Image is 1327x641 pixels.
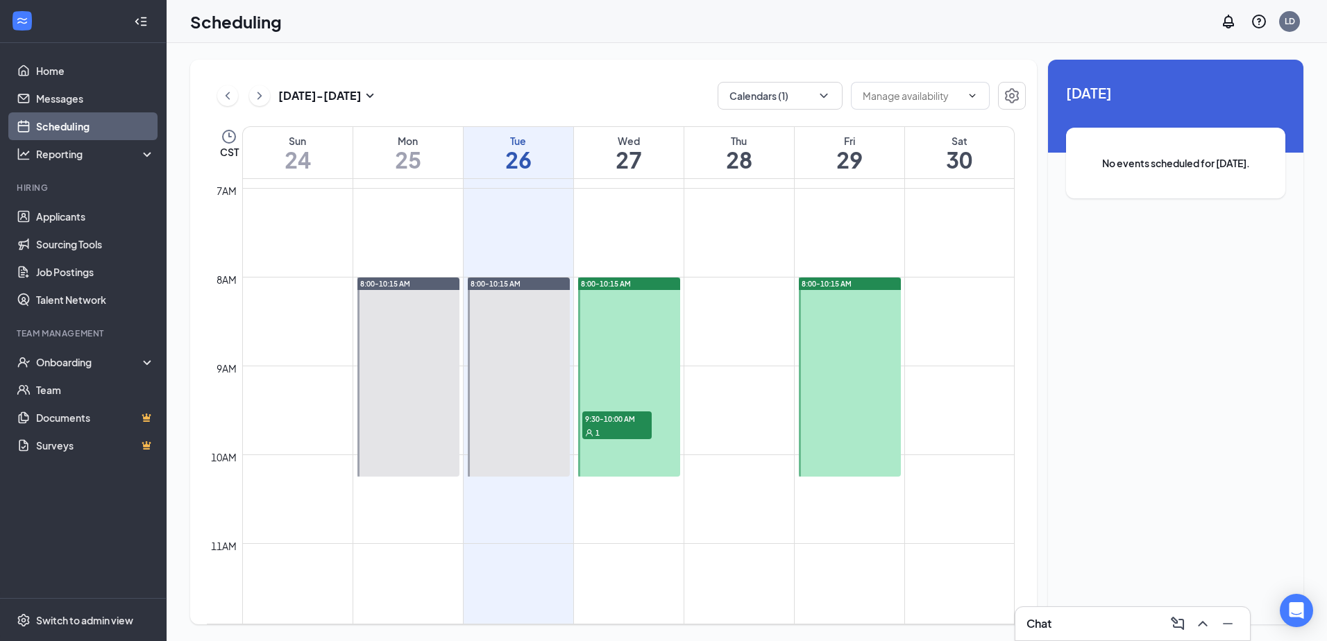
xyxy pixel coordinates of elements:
h1: 29 [795,148,904,171]
h3: [DATE] - [DATE] [278,88,362,103]
span: 1 [595,428,600,438]
a: Messages [36,85,155,112]
a: August 28, 2025 [684,127,794,178]
svg: WorkstreamLogo [15,14,29,28]
h1: 30 [905,148,1015,171]
h1: 25 [353,148,463,171]
div: Sat [905,134,1015,148]
a: SurveysCrown [36,431,155,459]
div: Hiring [17,182,152,194]
h3: Chat [1026,616,1051,631]
div: Switch to admin view [36,613,133,627]
svg: Minimize [1219,615,1236,632]
svg: User [585,429,593,437]
svg: Settings [17,613,31,627]
a: August 29, 2025 [795,127,904,178]
span: 9:30-10:00 AM [582,411,652,425]
a: August 25, 2025 [353,127,463,178]
a: Home [36,57,155,85]
h1: 27 [574,148,684,171]
svg: Analysis [17,147,31,161]
a: DocumentsCrown [36,404,155,431]
button: ChevronRight [249,85,270,106]
a: August 24, 2025 [243,127,353,178]
h1: 26 [464,148,573,171]
div: Thu [684,134,794,148]
span: 8:00-10:15 AM [360,279,410,289]
a: Scheduling [36,112,155,140]
svg: Notifications [1220,13,1237,30]
a: Talent Network [36,286,155,314]
button: Settings [998,82,1026,110]
span: 8:00-10:15 AM [802,279,852,289]
svg: ChevronDown [817,89,831,103]
button: Minimize [1217,613,1239,635]
div: Team Management [17,327,152,339]
div: 8am [214,272,239,287]
div: 11am [208,538,239,554]
button: ChevronLeft [217,85,238,106]
svg: SmallChevronDown [362,87,378,104]
svg: Collapse [134,15,148,28]
button: ComposeMessage [1167,613,1189,635]
input: Manage availability [863,88,961,103]
span: No events scheduled for [DATE]. [1094,155,1258,171]
svg: QuestionInfo [1251,13,1267,30]
svg: Clock [221,128,237,145]
div: 10am [208,450,239,465]
button: ChevronUp [1192,613,1214,635]
h1: Scheduling [190,10,282,33]
svg: UserCheck [17,355,31,369]
div: 7am [214,183,239,198]
h1: 28 [684,148,794,171]
div: Tue [464,134,573,148]
div: LD [1285,15,1295,27]
div: Wed [574,134,684,148]
div: Reporting [36,147,155,161]
a: Job Postings [36,258,155,286]
a: Team [36,376,155,404]
a: Sourcing Tools [36,230,155,258]
div: Open Intercom Messenger [1280,594,1313,627]
div: Onboarding [36,355,143,369]
h1: 24 [243,148,353,171]
div: Sun [243,134,353,148]
span: 8:00-10:15 AM [581,279,631,289]
button: Calendars (1)ChevronDown [718,82,843,110]
a: August 27, 2025 [574,127,684,178]
span: 8:00-10:15 AM [471,279,521,289]
a: August 26, 2025 [464,127,573,178]
svg: ChevronLeft [221,87,235,104]
svg: ComposeMessage [1169,615,1186,632]
span: CST [220,145,239,159]
a: August 30, 2025 [905,127,1015,178]
svg: ChevronDown [967,90,978,101]
div: Mon [353,134,463,148]
a: Applicants [36,203,155,230]
div: Fri [795,134,904,148]
svg: Settings [1004,87,1020,104]
div: 9am [214,361,239,376]
span: [DATE] [1066,82,1285,103]
svg: ChevronUp [1194,615,1211,632]
svg: ChevronRight [253,87,267,104]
